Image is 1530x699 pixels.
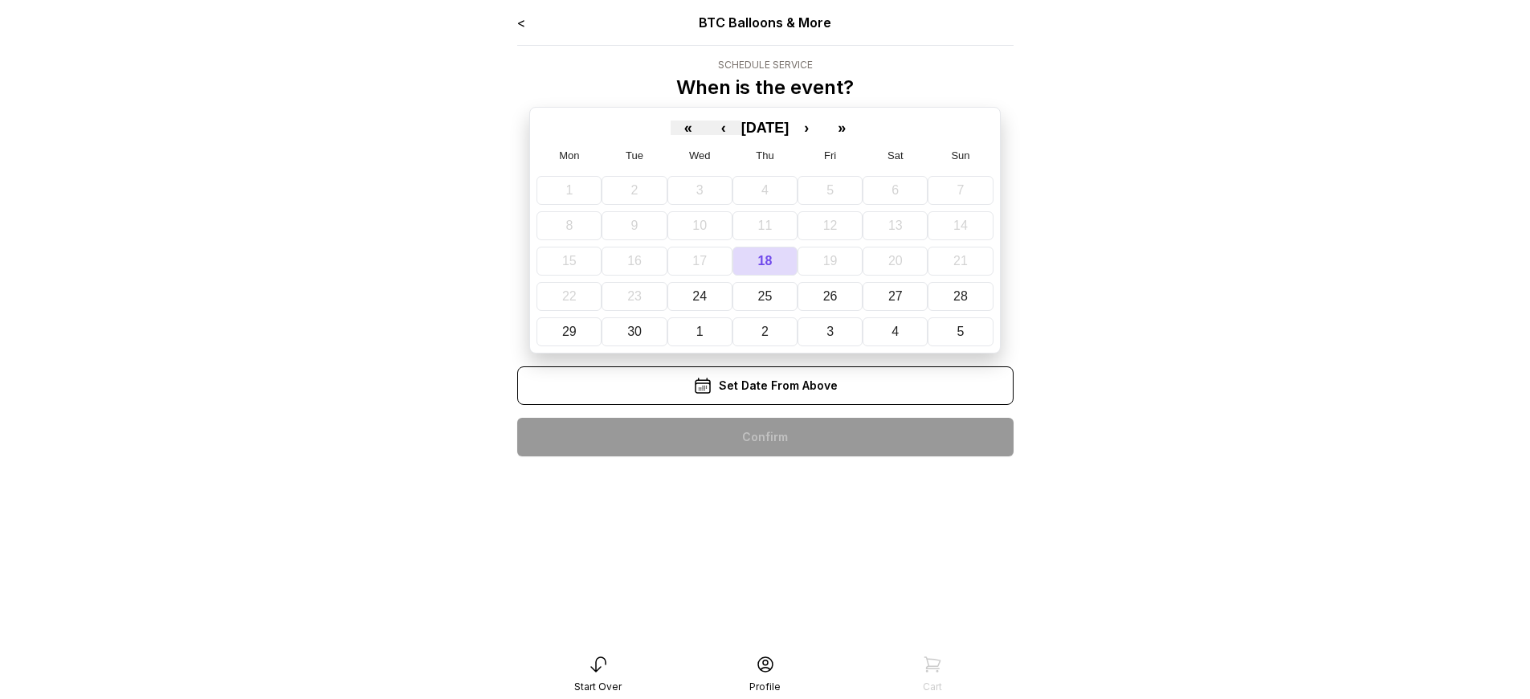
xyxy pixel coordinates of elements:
[798,176,863,205] button: September 5, 2025
[798,211,863,240] button: September 12, 2025
[891,183,899,197] abbr: September 6, 2025
[758,254,773,268] abbr: September 18, 2025
[602,247,667,276] button: September 16, 2025
[537,247,602,276] button: September 15, 2025
[863,211,928,240] button: September 13, 2025
[928,211,993,240] button: September 14, 2025
[565,219,573,232] abbr: September 8, 2025
[953,219,968,232] abbr: September 14, 2025
[798,317,863,346] button: October 3, 2025
[863,176,928,205] button: September 6, 2025
[761,183,769,197] abbr: September 4, 2025
[888,289,903,303] abbr: September 27, 2025
[953,289,968,303] abbr: September 28, 2025
[888,219,903,232] abbr: September 13, 2025
[928,317,993,346] button: October 5, 2025
[626,149,643,161] abbr: Tuesday
[957,183,965,197] abbr: September 7, 2025
[823,289,838,303] abbr: September 26, 2025
[732,247,798,276] button: September 18, 2025
[951,149,969,161] abbr: Sunday
[574,681,622,693] div: Start Over
[602,317,667,346] button: September 30, 2025
[732,317,798,346] button: October 2, 2025
[928,247,993,276] button: September 21, 2025
[562,254,577,268] abbr: September 15, 2025
[732,211,798,240] button: September 11, 2025
[761,325,769,338] abbr: October 2, 2025
[602,176,667,205] button: September 2, 2025
[562,289,577,303] abbr: September 22, 2025
[627,254,642,268] abbr: September 16, 2025
[732,176,798,205] button: September 4, 2025
[756,149,773,161] abbr: Thursday
[692,289,707,303] abbr: September 24, 2025
[696,183,704,197] abbr: September 3, 2025
[823,254,838,268] abbr: September 19, 2025
[627,289,642,303] abbr: September 23, 2025
[789,121,824,135] button: ›
[602,211,667,240] button: September 9, 2025
[826,183,834,197] abbr: September 5, 2025
[676,75,854,100] p: When is the event?
[888,254,903,268] abbr: September 20, 2025
[863,247,928,276] button: September 20, 2025
[627,325,642,338] abbr: September 30, 2025
[741,121,789,135] button: [DATE]
[928,282,993,311] button: September 28, 2025
[758,219,773,232] abbr: September 11, 2025
[863,282,928,311] button: September 27, 2025
[891,325,899,338] abbr: October 4, 2025
[824,149,836,161] abbr: Friday
[692,254,707,268] abbr: September 17, 2025
[537,211,602,240] button: September 8, 2025
[517,366,1014,405] div: Set Date From Above
[823,219,838,232] abbr: September 12, 2025
[671,121,706,135] button: «
[887,149,904,161] abbr: Saturday
[749,681,781,693] div: Profile
[616,13,914,32] div: BTC Balloons & More
[667,282,732,311] button: September 24, 2025
[537,282,602,311] button: September 22, 2025
[631,219,639,232] abbr: September 9, 2025
[798,282,863,311] button: September 26, 2025
[706,121,741,135] button: ‹
[798,247,863,276] button: September 19, 2025
[957,325,965,338] abbr: October 5, 2025
[667,317,732,346] button: October 1, 2025
[689,149,711,161] abbr: Wednesday
[602,282,667,311] button: September 23, 2025
[667,176,732,205] button: September 3, 2025
[559,149,579,161] abbr: Monday
[928,176,993,205] button: September 7, 2025
[631,183,639,197] abbr: September 2, 2025
[692,219,707,232] abbr: September 10, 2025
[565,183,573,197] abbr: September 1, 2025
[741,120,789,136] span: [DATE]
[923,681,942,693] div: Cart
[676,59,854,72] div: Schedule Service
[824,121,859,135] button: »
[696,325,704,338] abbr: October 1, 2025
[517,14,525,31] a: <
[562,325,577,338] abbr: September 29, 2025
[863,317,928,346] button: October 4, 2025
[667,247,732,276] button: September 17, 2025
[953,254,968,268] abbr: September 21, 2025
[826,325,834,338] abbr: October 3, 2025
[667,211,732,240] button: September 10, 2025
[537,317,602,346] button: September 29, 2025
[537,176,602,205] button: September 1, 2025
[758,289,773,303] abbr: September 25, 2025
[732,282,798,311] button: September 25, 2025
